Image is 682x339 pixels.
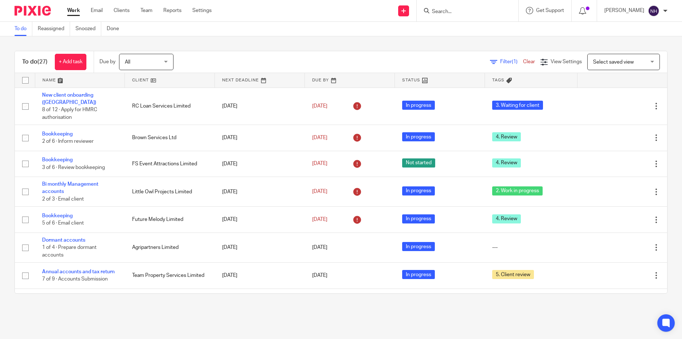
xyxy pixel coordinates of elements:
[215,151,305,177] td: [DATE]
[551,59,582,64] span: View Settings
[492,186,543,195] span: 2. Work in progress
[75,22,101,36] a: Snoozed
[492,244,570,251] div: ---
[312,161,327,166] span: [DATE]
[648,5,659,17] img: svg%3E
[492,101,543,110] span: 3. Waiting for client
[593,60,634,65] span: Select saved view
[42,197,84,202] span: 2 of 3 · Email client
[312,189,327,194] span: [DATE]
[215,125,305,151] td: [DATE]
[492,132,521,141] span: 4. Review
[402,270,435,279] span: In progress
[42,221,84,226] span: 5 of 6 · Email client
[42,93,96,105] a: New client onboarding ([GEOGRAPHIC_DATA])
[523,59,535,64] a: Clear
[215,263,305,288] td: [DATE]
[42,269,115,274] a: Annual accounts and tax return
[125,233,215,262] td: Agripartners Limited
[42,245,97,258] span: 1 of 4 · Prepare dormant accounts
[215,88,305,125] td: [DATE]
[215,177,305,207] td: [DATE]
[402,101,435,110] span: In progress
[125,88,215,125] td: RC Loan Services Limited
[312,245,327,250] span: [DATE]
[492,158,521,168] span: 4. Review
[492,270,534,279] span: 5. Client review
[91,7,103,14] a: Email
[192,7,212,14] a: Settings
[215,207,305,233] td: [DATE]
[492,78,505,82] span: Tags
[215,233,305,262] td: [DATE]
[125,60,130,65] span: All
[312,135,327,140] span: [DATE]
[163,7,181,14] a: Reports
[67,7,80,14] a: Work
[114,7,130,14] a: Clients
[15,22,32,36] a: To do
[42,107,97,120] span: 8 of 12 · Apply for HMRC authorisation
[42,238,85,243] a: Dormant accounts
[125,125,215,151] td: Brown Services Ltd
[38,22,70,36] a: Reassigned
[42,157,73,162] a: Bookkeeping
[500,59,523,64] span: Filter
[512,59,518,64] span: (1)
[15,6,51,16] img: Pixie
[402,132,435,141] span: In progress
[125,207,215,233] td: Future Melody Limited
[22,58,48,66] h1: To do
[42,139,94,144] span: 2 of 6 · Inform reviewer
[402,186,435,195] span: In progress
[42,165,105,170] span: 3 of 6 · Review bookkeeping
[42,132,73,137] a: Bookkeeping
[42,277,108,282] span: 7 of 9 · Accounts Submission
[42,213,73,218] a: Bookkeeping
[125,151,215,177] td: FS Event Attractions Limited
[402,242,435,251] span: In progress
[312,273,327,278] span: [DATE]
[99,58,115,65] p: Due by
[536,8,564,13] span: Get Support
[215,288,305,318] td: [DATE]
[55,54,86,70] a: + Add task
[402,214,435,223] span: In progress
[492,214,521,223] span: 4. Review
[604,7,644,14] p: [PERSON_NAME]
[37,59,48,65] span: (27)
[312,104,327,109] span: [DATE]
[42,182,98,194] a: Bi monthly Management accounts
[125,288,215,318] td: Apuk00125 Limited
[140,7,152,14] a: Team
[431,9,497,15] input: Search
[312,217,327,222] span: [DATE]
[125,177,215,207] td: Little Owl Projects Limited
[402,158,435,168] span: Not started
[125,263,215,288] td: Team Property Services Limited
[107,22,124,36] a: Done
